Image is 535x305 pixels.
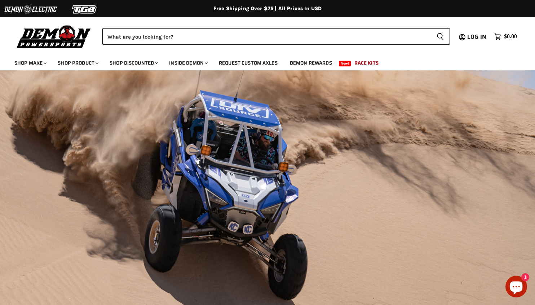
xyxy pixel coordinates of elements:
[284,56,337,70] a: Demon Rewards
[14,23,93,49] img: Demon Powersports
[349,56,384,70] a: Race Kits
[102,28,431,45] input: Search
[491,31,521,42] a: $0.00
[52,56,103,70] a: Shop Product
[503,276,529,299] inbox-online-store-chat: Shopify online store chat
[464,34,491,40] a: Log in
[58,3,112,16] img: TGB Logo 2
[164,56,212,70] a: Inside Demon
[4,3,58,16] img: Demon Electric Logo 2
[213,56,283,70] a: Request Custom Axles
[467,32,486,41] span: Log in
[102,28,450,45] form: Product
[9,53,515,70] ul: Main menu
[104,56,162,70] a: Shop Discounted
[504,33,517,40] span: $0.00
[339,61,351,66] span: New!
[9,56,51,70] a: Shop Make
[431,28,450,45] button: Search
